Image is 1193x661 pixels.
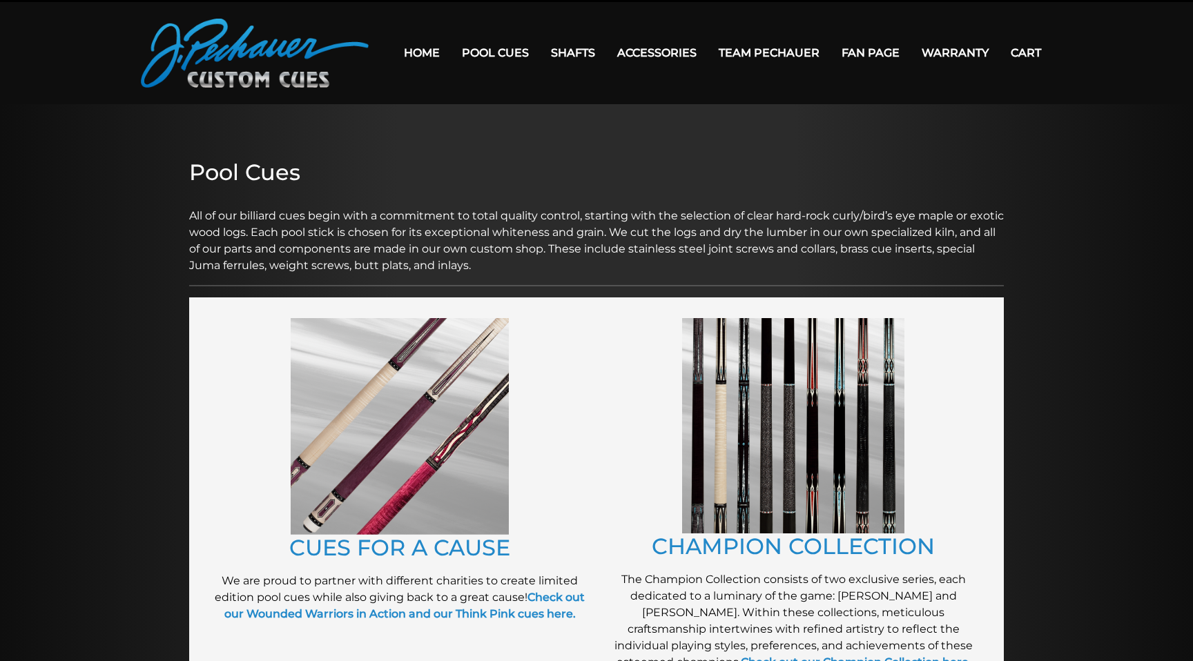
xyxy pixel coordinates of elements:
a: Cart [1000,35,1052,70]
a: Home [393,35,451,70]
a: Team Pechauer [708,35,831,70]
a: Accessories [606,35,708,70]
p: All of our billiard cues begin with a commitment to total quality control, starting with the sele... [189,191,1004,274]
a: Check out our Wounded Warriors in Action and our Think Pink cues here. [224,591,585,620]
p: We are proud to partner with different charities to create limited edition pool cues while also g... [210,573,590,622]
a: CUES FOR A CAUSE [289,534,510,561]
a: CHAMPION COLLECTION [652,533,935,560]
h2: Pool Cues [189,159,1004,186]
a: Warranty [911,35,1000,70]
a: Shafts [540,35,606,70]
a: Fan Page [831,35,911,70]
img: Pechauer Custom Cues [141,19,369,88]
a: Pool Cues [451,35,540,70]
